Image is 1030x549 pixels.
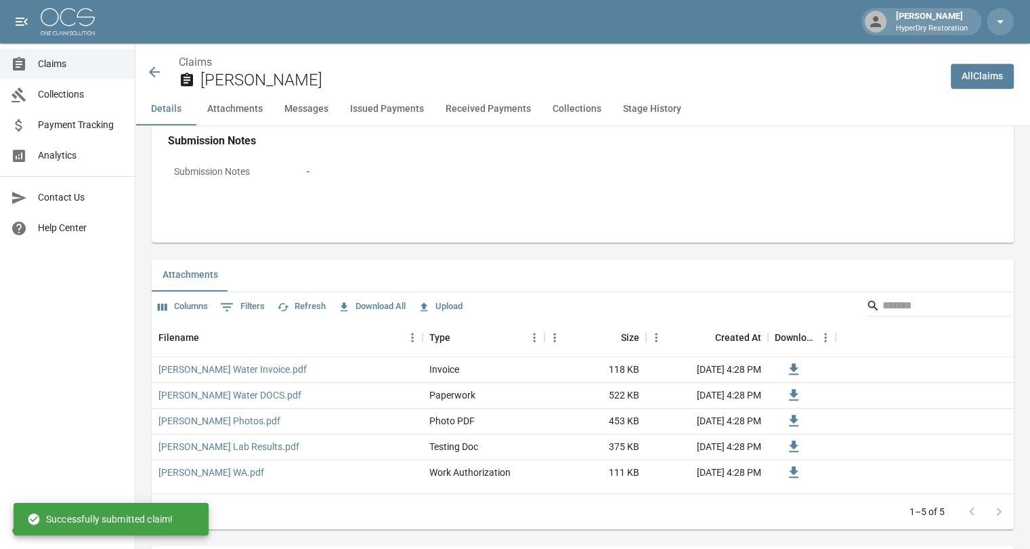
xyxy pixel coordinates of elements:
div: [DATE] 4:28 PM [646,357,768,383]
button: Upload [414,296,466,317]
div: Work Authorization [429,466,511,479]
button: Details [135,93,196,125]
span: Analytics [38,148,124,163]
button: Download All [335,296,409,317]
div: Search [866,295,1011,319]
button: open drawer [8,8,35,35]
button: Messages [274,93,339,125]
button: Show filters [217,296,268,318]
button: Menu [815,327,836,348]
div: Download [775,319,815,357]
div: [PERSON_NAME] [890,9,973,34]
h2: [PERSON_NAME] [200,70,940,90]
div: related-list tabs [152,259,1014,291]
div: Paperwork [429,388,475,402]
span: Claims [38,57,124,71]
div: 375 KB [544,434,646,460]
div: Created At [646,319,768,357]
button: Stage History [612,93,692,125]
div: Successfully submitted claim! [27,507,173,531]
div: Size [621,319,639,357]
a: AllClaims [951,64,1014,89]
button: Menu [402,327,423,348]
div: 522 KB [544,383,646,409]
h4: Submission Notes [168,134,997,148]
div: Type [429,319,450,357]
button: Menu [524,327,544,348]
button: Select columns [154,296,211,317]
div: 118 KB [544,357,646,383]
nav: breadcrumb [179,54,940,70]
div: [DATE] 4:28 PM [646,460,768,486]
div: Testing Doc [429,440,478,453]
span: Collections [38,87,124,102]
a: Claims [179,56,212,68]
div: Photo PDF [429,414,475,428]
div: Type [423,319,544,357]
button: Received Payments [435,93,542,125]
div: Download [768,319,836,357]
img: ocs-logo-white-transparent.png [41,8,95,35]
button: Menu [646,327,666,348]
button: Collections [542,93,612,125]
a: [PERSON_NAME] Lab Results.pdf [158,440,299,453]
button: Refresh [274,296,329,317]
div: Invoice [429,363,459,376]
div: 111 KB [544,460,646,486]
div: anchor tabs [135,93,1030,125]
button: Attachments [196,93,274,125]
div: [DATE] 4:28 PM [646,434,768,460]
span: Help Center [38,221,124,235]
a: [PERSON_NAME] WA.pdf [158,466,264,479]
p: 1–5 of 5 [909,505,945,518]
button: Menu [544,327,565,348]
div: Size [544,319,646,357]
div: Filename [158,319,199,357]
div: - [307,165,309,179]
div: 453 KB [544,409,646,434]
p: HyperDry Restoration [896,23,968,35]
a: [PERSON_NAME] Water Invoice.pdf [158,363,307,376]
p: Submission Notes [168,159,290,185]
span: Contact Us [38,190,124,205]
button: Issued Payments [339,93,435,125]
span: Payment Tracking [38,118,124,132]
div: Filename [152,319,423,357]
div: Created At [715,319,761,357]
div: © 2025 One Claim Solution [12,524,123,537]
div: [DATE] 4:28 PM [646,409,768,434]
button: Attachments [152,259,229,291]
a: [PERSON_NAME] Photos.pdf [158,414,280,428]
a: [PERSON_NAME] Water DOCS.pdf [158,388,301,402]
div: [DATE] 4:28 PM [646,383,768,409]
